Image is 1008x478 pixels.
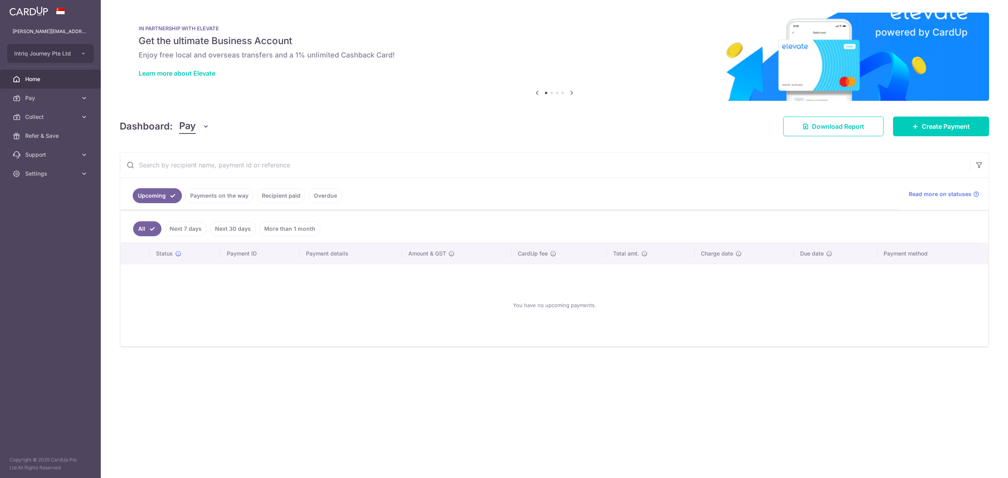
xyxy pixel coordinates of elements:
a: Recipient paid [257,188,306,203]
span: Total amt. [613,250,639,258]
a: More than 1 month [259,221,321,236]
span: Amount & GST [408,250,446,258]
img: Renovation banner [120,13,989,101]
th: Payment details [300,243,402,264]
a: Learn more about Elevate [139,69,215,77]
a: Next 30 days [210,221,256,236]
span: Refer & Save [25,132,77,140]
span: Due date [800,250,824,258]
p: IN PARTNERSHIP WITH ELEVATE [139,25,970,31]
button: Pay [179,119,209,134]
a: Download Report [783,117,884,136]
span: Collect [25,113,77,121]
button: Intriq Journey Pte Ltd [7,44,94,63]
span: Home [25,75,77,83]
span: Charge date [701,250,733,258]
span: Create Payment [922,122,970,131]
span: Support [25,151,77,159]
span: Pay [179,119,196,134]
h4: Dashboard: [120,119,173,133]
img: CardUp [9,6,48,16]
span: Download Report [812,122,864,131]
input: Search by recipient name, payment id or reference [120,152,970,178]
th: Payment method [877,243,988,264]
a: Create Payment [893,117,989,136]
h5: Get the ultimate Business Account [139,35,970,47]
a: Overdue [309,188,342,203]
a: Payments on the way [185,188,254,203]
span: Intriq Journey Pte Ltd [14,50,72,57]
div: You have no upcoming payments. [130,270,979,340]
span: Read more on statuses [909,190,971,198]
p: [PERSON_NAME][EMAIL_ADDRESS][DOMAIN_NAME] [13,28,88,35]
span: Settings [25,170,77,178]
a: All [133,221,161,236]
a: Upcoming [133,188,182,203]
span: CardUp fee [518,250,548,258]
th: Payment ID [220,243,300,264]
h6: Enjoy free local and overseas transfers and a 1% unlimited Cashback Card! [139,50,970,60]
a: Read more on statuses [909,190,979,198]
span: Status [156,250,173,258]
a: Next 7 days [165,221,207,236]
span: Pay [25,94,77,102]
